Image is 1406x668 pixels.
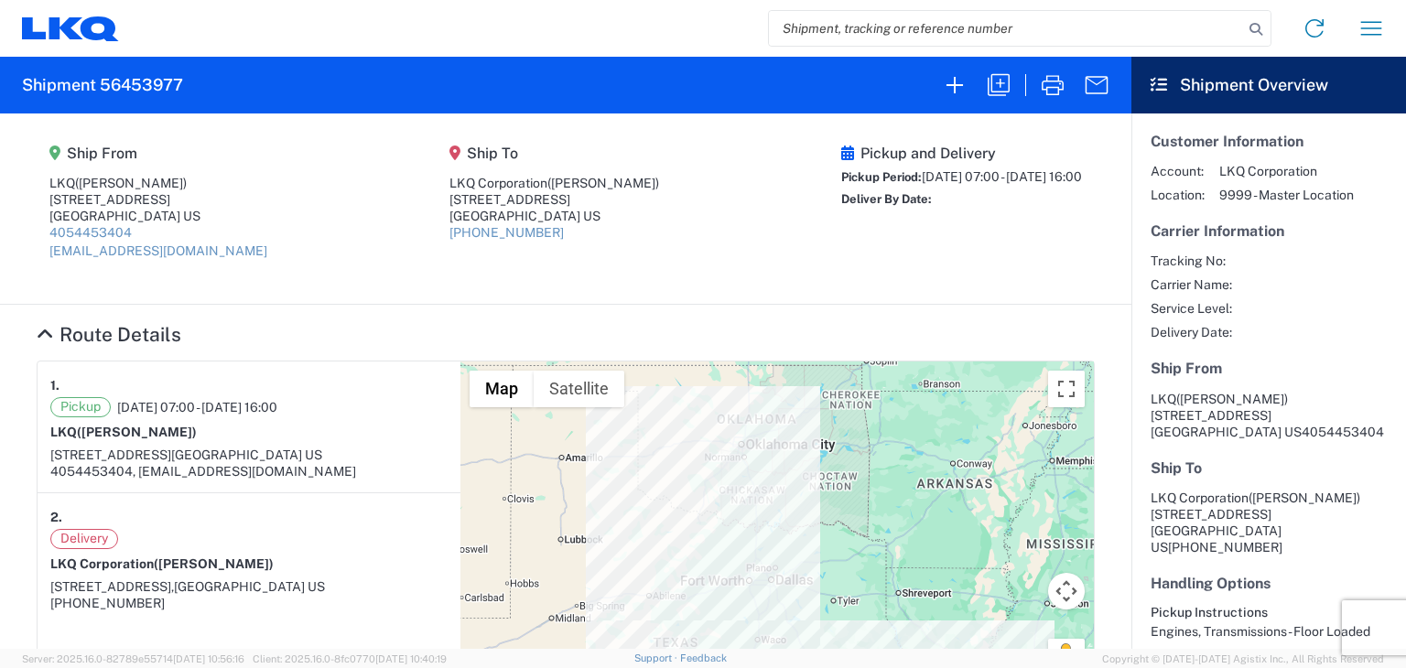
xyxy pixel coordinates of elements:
h5: Handling Options [1151,575,1387,592]
span: ([PERSON_NAME]) [77,425,197,439]
span: ([PERSON_NAME]) [75,176,187,190]
strong: LKQ Corporation [50,556,274,571]
span: [DATE] 07:00 - [DATE] 16:00 [117,399,277,415]
span: ([PERSON_NAME]) [154,556,274,571]
h6: Pickup Instructions [1151,605,1387,620]
strong: LKQ [50,425,197,439]
span: Carrier Name: [1151,276,1232,293]
span: Delivery [50,529,118,549]
span: [STREET_ADDRESS] [1151,408,1271,423]
span: Account: [1151,163,1205,179]
button: Map camera controls [1048,573,1085,609]
span: Tracking No: [1151,253,1232,269]
span: Deliver By Date: [841,192,932,206]
span: [GEOGRAPHIC_DATA] US [174,579,325,594]
span: LKQ Corporation [1219,163,1354,179]
div: LKQ Corporation [449,175,659,191]
span: 9999 - Master Location [1219,187,1354,203]
address: [GEOGRAPHIC_DATA] US [1151,391,1387,440]
h5: Ship To [449,145,659,162]
span: 4054453404 [1302,425,1384,439]
div: [STREET_ADDRESS] [49,191,267,208]
h5: Ship To [1151,459,1387,477]
h5: Customer Information [1151,133,1387,150]
span: Server: 2025.16.0-82789e55714 [22,653,244,664]
a: [PHONE_NUMBER] [449,225,564,240]
div: LKQ [49,175,267,191]
h2: Shipment 56453977 [22,74,183,96]
span: ([PERSON_NAME]) [1249,490,1360,505]
div: [STREET_ADDRESS] [449,191,659,208]
button: Toggle fullscreen view [1048,371,1085,407]
div: [PHONE_NUMBER] [50,595,448,611]
header: Shipment Overview [1131,57,1406,113]
span: Location: [1151,187,1205,203]
span: [DATE] 07:00 - [DATE] 16:00 [922,169,1082,184]
span: LKQ Corporation [STREET_ADDRESS] [1151,490,1360,522]
span: Client: 2025.16.0-8fc0770 [253,653,447,664]
span: [DATE] 10:40:19 [375,653,447,664]
span: [STREET_ADDRESS] [50,447,171,462]
span: Pickup Period: [841,170,922,184]
span: [STREET_ADDRESS], [50,579,174,594]
span: Copyright © [DATE]-[DATE] Agistix Inc., All Rights Reserved [1102,651,1384,667]
strong: 1. [50,374,59,397]
div: Engines, Transmissions - Floor Loaded [1151,623,1387,640]
h5: Ship From [49,145,267,162]
input: Shipment, tracking or reference number [769,11,1243,46]
h5: Ship From [1151,360,1387,377]
span: Service Level: [1151,300,1232,317]
span: [GEOGRAPHIC_DATA] US [171,447,322,462]
strong: 2. [50,506,62,529]
h5: Carrier Information [1151,222,1387,240]
a: Hide Details [37,323,181,346]
span: [PHONE_NUMBER] [1168,540,1282,555]
span: Delivery Date: [1151,324,1232,340]
button: Show satellite imagery [534,371,624,407]
div: [GEOGRAPHIC_DATA] US [49,208,267,224]
button: Show street map [470,371,534,407]
span: Pickup [50,397,111,417]
a: Feedback [680,652,727,663]
address: [GEOGRAPHIC_DATA] US [1151,490,1387,555]
h5: Pickup and Delivery [841,145,1082,162]
a: Support [634,652,680,663]
span: ([PERSON_NAME]) [547,176,659,190]
span: [DATE] 10:56:16 [173,653,244,664]
div: 4054453404, [EMAIL_ADDRESS][DOMAIN_NAME] [50,463,448,479]
span: ([PERSON_NAME]) [1176,392,1288,406]
span: LKQ [1151,392,1176,406]
a: 4054453404 [49,225,132,240]
a: [EMAIL_ADDRESS][DOMAIN_NAME] [49,243,267,258]
div: [GEOGRAPHIC_DATA] US [449,208,659,224]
